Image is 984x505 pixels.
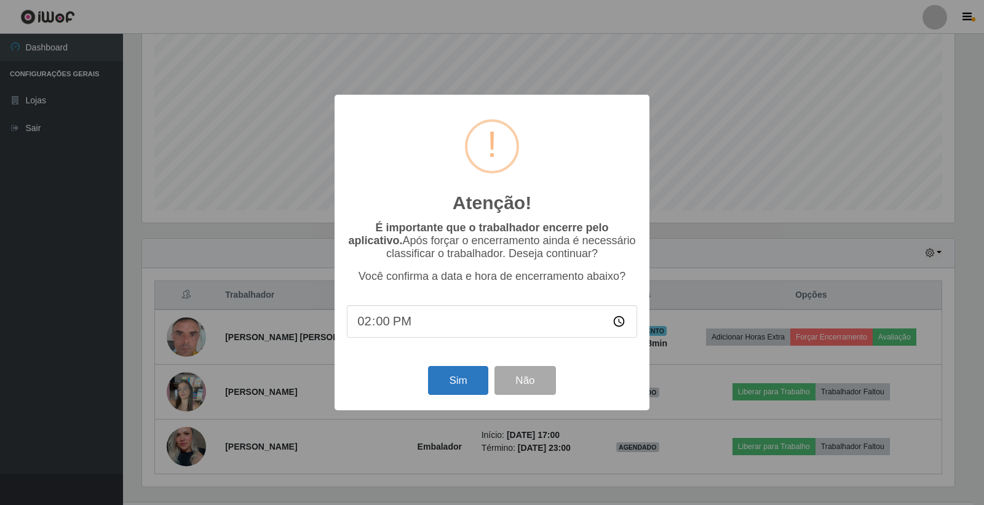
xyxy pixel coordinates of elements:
b: É importante que o trabalhador encerre pelo aplicativo. [348,221,608,247]
p: Você confirma a data e hora de encerramento abaixo? [347,270,637,283]
h2: Atenção! [453,192,531,214]
p: Após forçar o encerramento ainda é necessário classificar o trabalhador. Deseja continuar? [347,221,637,260]
button: Não [494,366,555,395]
button: Sim [428,366,488,395]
